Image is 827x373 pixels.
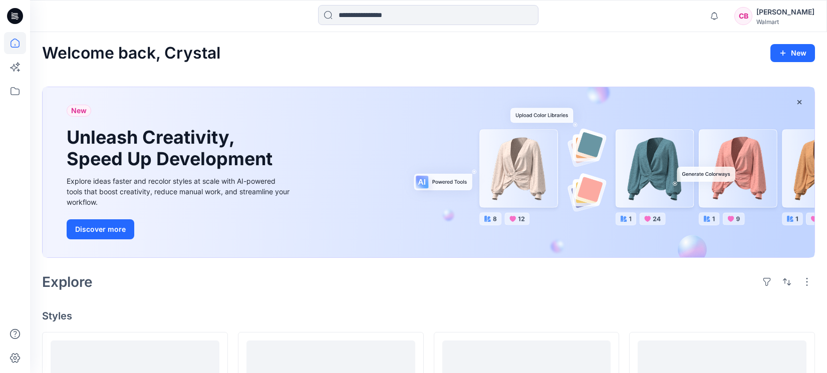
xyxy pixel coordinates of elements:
[42,44,220,63] h2: Welcome back, Crystal
[756,6,814,18] div: [PERSON_NAME]
[42,310,815,322] h4: Styles
[67,219,292,239] a: Discover more
[42,274,93,290] h2: Explore
[71,105,87,117] span: New
[67,127,277,170] h1: Unleash Creativity, Speed Up Development
[734,7,752,25] div: CB
[67,219,134,239] button: Discover more
[756,18,814,26] div: Walmart
[770,44,815,62] button: New
[67,176,292,207] div: Explore ideas faster and recolor styles at scale with AI-powered tools that boost creativity, red...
